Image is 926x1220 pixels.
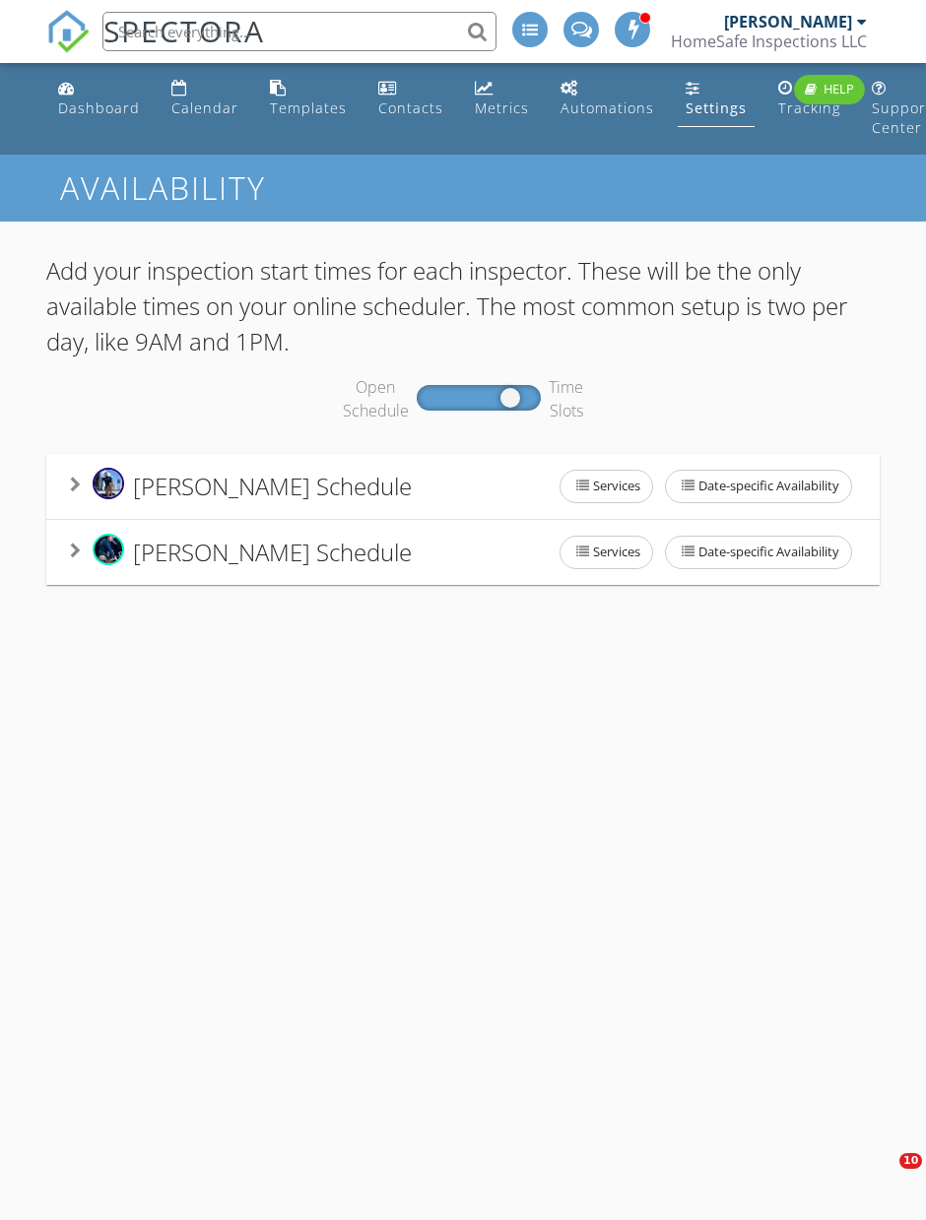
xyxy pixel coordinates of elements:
img: The Best Home Inspection Software - Spectora [46,10,90,53]
span: Date-specific Availability [666,537,851,568]
div: Templates [270,98,347,117]
div: Open Schedule [343,375,409,422]
p: Add your inspection start times for each inspector. These will be the only available times on you... [46,253,880,359]
span: [PERSON_NAME] Schedule [133,536,412,568]
a: Automations (Advanced) [553,71,662,127]
span: Services [561,537,652,568]
div: [PERSON_NAME] [724,12,852,32]
span: Help [824,80,854,97]
div: Time Tracking [778,79,840,117]
div: HomeSafe Inspections LLC [671,32,867,51]
a: Calendar [164,71,246,127]
div: Contacts [378,98,443,117]
h1: Availability [60,170,865,205]
img: img_9122.jpeg [93,468,124,499]
a: Metrics [467,71,537,127]
a: Dashboard [50,71,148,127]
span: [PERSON_NAME] Schedule [133,470,412,502]
a: Settings [678,71,755,127]
div: Calendar [171,98,238,117]
span: 10 [899,1153,922,1169]
a: SPECTORA [46,27,265,68]
div: Metrics [475,98,529,117]
iframe: Intercom live chat [859,1153,906,1200]
div: Settings [686,98,747,117]
div: Dashboard [58,98,140,117]
a: Contacts [370,71,451,127]
span: Services [561,471,652,502]
a: Templates [262,71,355,127]
a: Time Tracking [770,71,848,127]
input: Search everything... [102,12,496,51]
span: Date-specific Availability [666,471,851,502]
div: Automations [561,98,654,117]
img: img_0368.jpeg [93,534,124,565]
div: Time Slots [549,375,583,422]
